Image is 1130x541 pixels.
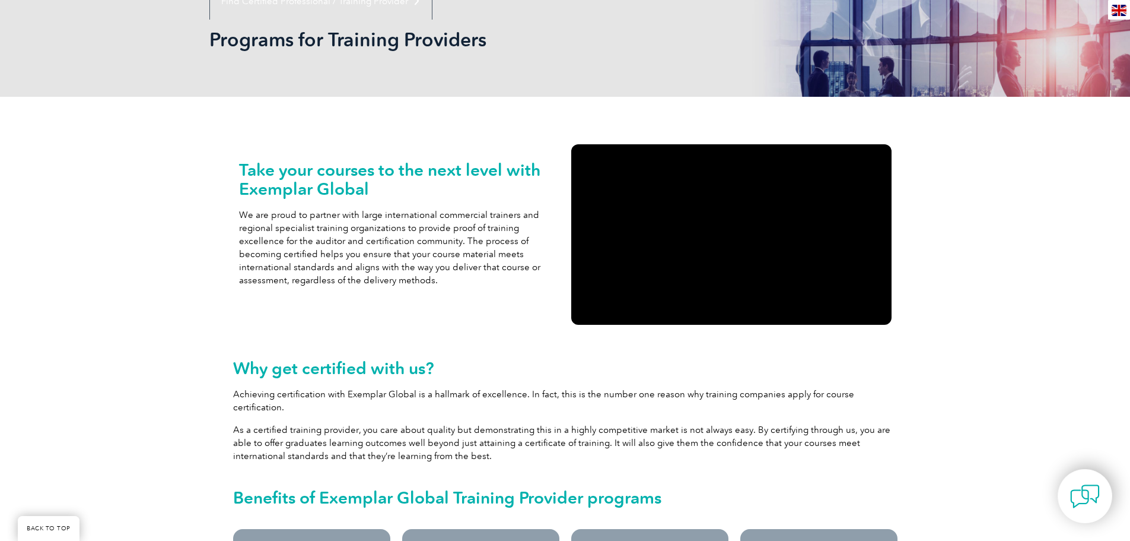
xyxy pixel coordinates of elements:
h2: Programs for Training Providers [209,30,708,49]
a: BACK TO TOP [18,516,79,541]
h2: Why get certified with us? [233,359,897,378]
img: en [1112,5,1126,16]
p: As a certified training provider, you care about quality but demonstrating this in a highly compe... [233,423,897,463]
p: Achieving certification with Exemplar Global is a hallmark of excellence. In fact, this is the nu... [233,388,897,414]
h2: Benefits of Exemplar Global Training Provider programs [233,488,897,507]
h2: Take your courses to the next level with Exemplar Global [239,160,559,198]
iframe: Exemplar Global's TPECS and RTP Programs [571,144,892,325]
p: We are proud to partner with large international commercial trainers and regional specialist trai... [239,208,559,287]
img: contact-chat.png [1070,482,1100,511]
